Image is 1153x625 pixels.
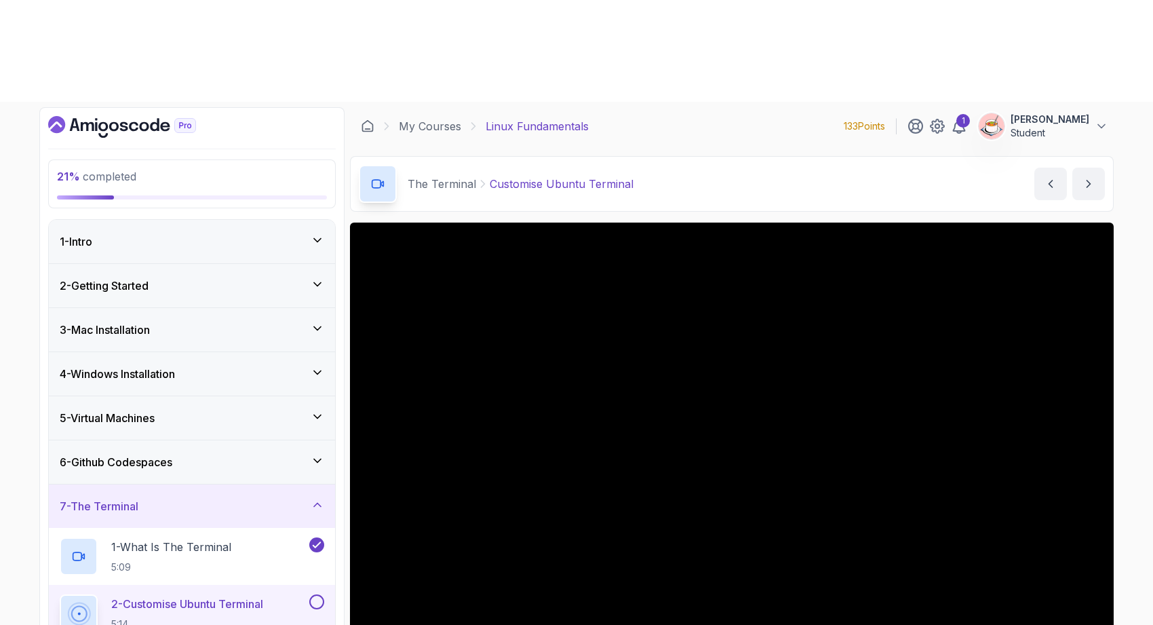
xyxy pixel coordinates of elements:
p: Customise Ubuntu Terminal [490,176,633,192]
button: next content [1072,168,1105,200]
p: [PERSON_NAME] [1011,113,1089,126]
button: 5-Virtual Machines [49,396,335,440]
button: user profile image[PERSON_NAME]Student [978,113,1108,140]
a: Dashboard [48,116,227,138]
p: 1 - What Is The Terminal [111,539,231,555]
button: 1-What Is The Terminal5:09 [60,537,324,575]
h3: 2 - Getting Started [60,278,149,294]
img: user profile image [979,113,1004,139]
button: 7-The Terminal [49,485,335,528]
p: 133 Points [844,119,885,133]
button: 6-Github Codespaces [49,440,335,484]
a: My Courses [399,118,461,134]
button: 4-Windows Installation [49,352,335,396]
h3: 7 - The Terminal [60,498,138,514]
h3: 4 - Windows Installation [60,366,175,382]
h3: 5 - Virtual Machines [60,410,155,426]
button: 2-Getting Started [49,264,335,307]
p: Student [1011,126,1089,140]
p: 2 - Customise Ubuntu Terminal [111,596,263,612]
h3: 1 - Intro [60,233,92,250]
span: 21 % [57,170,80,183]
button: previous content [1034,168,1067,200]
h3: 3 - Mac Installation [60,322,150,338]
a: Dashboard [361,119,374,133]
p: The Terminal [408,176,476,192]
button: 1-Intro [49,220,335,263]
a: 1 [951,118,967,134]
p: Linux Fundamentals [486,118,589,134]
span: completed [57,170,136,183]
button: 3-Mac Installation [49,308,335,352]
p: 5:09 [111,561,231,574]
div: 1 [956,114,970,128]
h3: 6 - Github Codespaces [60,454,172,470]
